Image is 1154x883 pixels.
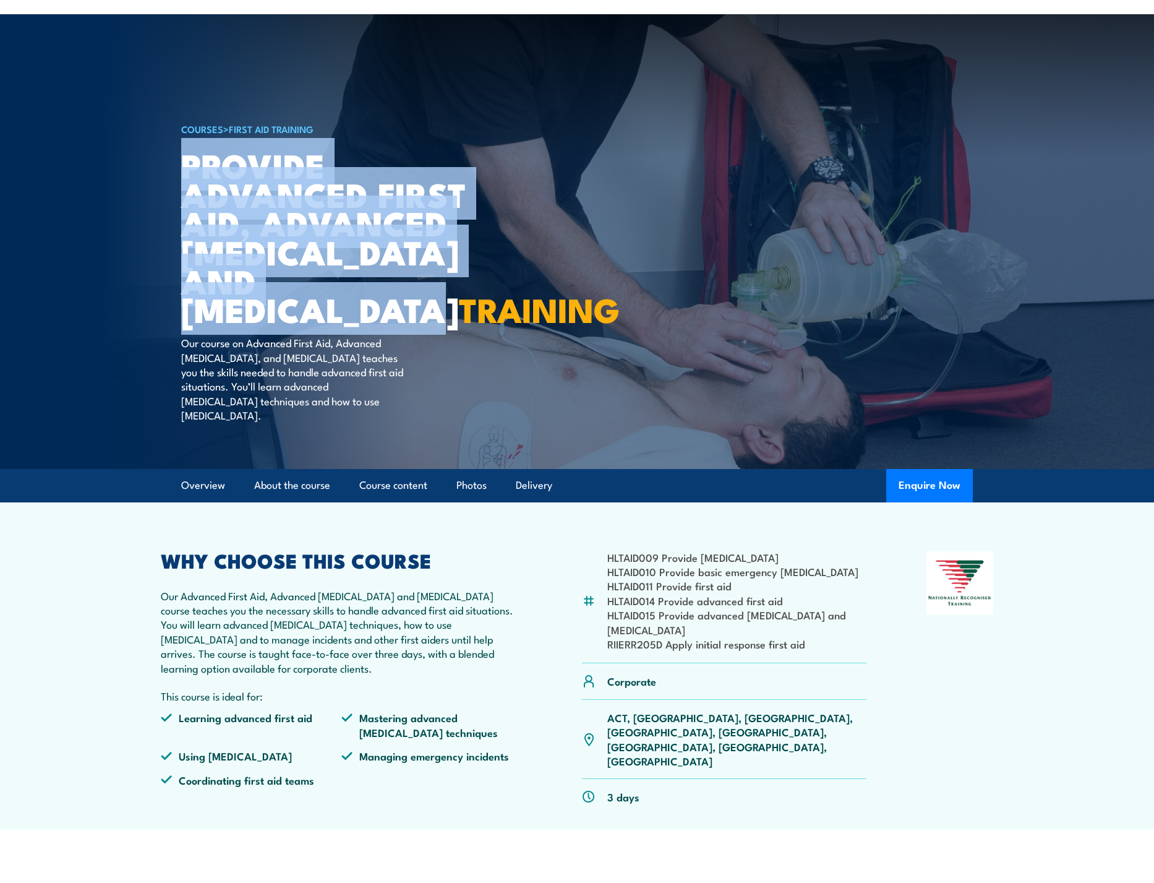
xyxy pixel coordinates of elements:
p: ACT, [GEOGRAPHIC_DATA], [GEOGRAPHIC_DATA], [GEOGRAPHIC_DATA], [GEOGRAPHIC_DATA], [GEOGRAPHIC_DATA... [607,710,866,769]
a: Photos [456,469,487,502]
li: Learning advanced first aid [161,710,341,739]
li: RIIERR205D Apply initial response first aid [607,637,866,651]
img: Nationally Recognised Training logo. [926,551,993,614]
a: First Aid Training [229,122,314,136]
li: HLTAID015 Provide advanced [MEDICAL_DATA] and [MEDICAL_DATA] [607,608,866,637]
a: Course content [359,469,427,502]
strong: TRAINING [459,283,620,334]
a: COURSES [181,122,223,136]
h1: Provide Advanced First Aid, Advanced [MEDICAL_DATA] and [MEDICAL_DATA] [181,150,487,324]
a: Overview [181,469,225,502]
a: About the course [254,469,330,502]
li: HLTAID011 Provide first aid [607,579,866,593]
a: Delivery [516,469,552,502]
p: Our Advanced First Aid, Advanced [MEDICAL_DATA] and [MEDICAL_DATA] course teaches you the necessa... [161,588,522,675]
li: Coordinating first aid teams [161,773,341,787]
li: Mastering advanced [MEDICAL_DATA] techniques [341,710,522,739]
li: HLTAID009 Provide [MEDICAL_DATA] [607,550,866,564]
li: Managing emergency incidents [341,749,522,763]
li: Using [MEDICAL_DATA] [161,749,341,763]
li: HLTAID010 Provide basic emergency [MEDICAL_DATA] [607,564,866,579]
li: HLTAID014 Provide advanced first aid [607,593,866,608]
button: Enquire Now [886,469,973,502]
h6: > [181,121,487,136]
h2: WHY CHOOSE THIS COURSE [161,551,522,569]
p: This course is ideal for: [161,689,522,703]
p: Corporate [607,674,656,688]
p: 3 days [607,790,639,804]
p: Our course on Advanced First Aid, Advanced [MEDICAL_DATA], and [MEDICAL_DATA] teaches you the ski... [181,335,407,422]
